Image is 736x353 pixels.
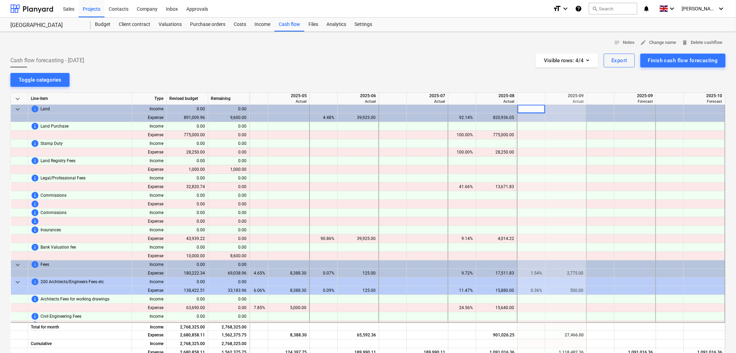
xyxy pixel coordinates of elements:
div: 891,009.96 [167,113,208,122]
div: 0.00 [167,295,208,304]
div: 13,671.83 [479,183,514,191]
div: 39,925.00 [340,234,376,243]
div: Income [132,260,167,269]
div: 9.72% [451,269,473,278]
button: Delete cashflow [679,37,726,48]
span: This line-item cannot be forecasted before price for client is updated. To change this, contact y... [31,174,39,182]
span: This line-item cannot be forecasted before revised budget is updated [31,200,39,208]
div: 41.66% [451,183,473,191]
span: This line-item cannot be forecasted before price for client is updated. To change this, contact y... [31,157,39,165]
div: Expense [132,331,167,340]
span: This line-item cannot be forecasted before price for client is updated. To change this, contact y... [31,278,39,286]
div: 2025-09 [617,93,653,99]
div: 7.85% [243,304,265,312]
button: Finish cash flow forecasting [640,54,726,67]
div: Actual [340,99,376,104]
div: 0.00 [167,191,208,200]
div: 0.00 [211,191,246,200]
div: Expense [132,252,167,260]
div: Income [250,18,275,31]
div: 2,768,325.00 [208,340,250,348]
div: 0.00 [211,157,246,165]
a: Files [304,18,322,31]
div: 0.00 [167,105,208,113]
span: This line-item cannot be forecasted before price for client is updated. To change this, contact y... [31,243,39,251]
div: Expense [132,165,167,174]
button: Visible rows:4/4 [536,54,598,67]
button: Toggle categories [10,73,70,87]
div: Actual [548,99,584,104]
div: Purchase orders [186,18,230,31]
span: This line-item cannot be forecasted before price for client is updated. To change this, contact y... [31,122,39,130]
div: 28,250.00 [167,148,208,157]
span: Notes [614,39,635,47]
span: delete [682,39,688,46]
div: 0.00 [167,139,208,148]
div: Income [132,139,167,148]
div: 11.47% [451,286,473,295]
div: 0.00 [167,208,208,217]
div: Income [132,105,167,113]
div: [GEOGRAPHIC_DATA] [10,22,82,29]
div: 1,000.00 [167,165,208,174]
div: Cumulative [28,340,132,348]
div: 2025-08 [479,93,514,99]
span: This line-item cannot be forecasted before price for client is updated. To change this, contact y... [31,208,39,217]
div: Income [132,208,167,217]
div: 125.00 [340,286,376,295]
div: 2025-06 [340,93,376,99]
span: This line-item cannot be forecasted before price for client is updated. To change this, contact y... [31,260,39,269]
div: 2,775.00 [548,269,583,278]
span: Legal/Professional Fees [41,174,86,183]
div: 2,768,325.00 [167,340,208,348]
div: Forecast [686,99,722,104]
div: Income [132,191,167,200]
div: 43,939.22 [167,234,208,243]
div: Remaining [208,93,250,105]
span: Architects Fees for working drawings [41,295,109,304]
span: This line-item cannot be forecasted before price for client is updated. To change this, contact y... [31,105,39,113]
div: 0.00 [167,278,208,286]
div: 125.00 [340,269,376,278]
span: This line-item cannot be forecasted before price for client is updated. To change this, contact y... [31,191,39,199]
div: 775,000.00 [479,131,514,139]
div: Costs [230,18,250,31]
div: 500.00 [548,286,583,295]
div: Income [132,157,167,165]
span: This line-item cannot be forecasted before price for client is updated. To change this, contact y... [31,139,39,148]
div: 0.00 [167,122,208,131]
span: keyboard_arrow_down [14,261,22,269]
div: 0.00 [211,321,246,329]
div: 901,026.25 [479,331,514,340]
div: Visible rows : 4/4 [544,56,590,65]
div: 17,511.83 [479,269,514,278]
div: 0.00 [167,157,208,165]
span: Cash flow forecasting - [DATE] [10,56,84,65]
div: 0.00 [167,200,208,208]
div: 0.00 [167,174,208,183]
i: format_size [553,4,561,13]
div: 0.36% [520,286,542,295]
div: Export [611,56,627,65]
div: Expense [132,286,167,295]
div: 5,000.00 [271,304,306,312]
button: Change name [638,37,679,48]
div: 69,038.96 [208,269,250,278]
span: This line-item cannot be forecasted before price for client is updated. To change this, contact y... [31,312,39,321]
div: 0.00 [211,243,246,252]
span: Bank Valuation fee [41,243,76,252]
div: 4,014.22 [479,234,514,243]
div: 90.86% [313,234,334,243]
button: Export [604,54,635,67]
span: This line-item cannot be forecasted before price for client is updated. To change this, contact y... [31,226,39,234]
span: notes [614,39,620,46]
div: Forecast [617,99,653,104]
div: 0.00 [208,260,250,269]
span: Land Registry Fees [41,157,75,165]
span: This line-item cannot be forecasted before price for client is updated. To change this, contact y... [31,295,39,303]
div: 0.00 [211,295,246,304]
a: Client contract [115,18,154,31]
span: Change name [640,39,676,47]
div: Actual [479,99,514,104]
div: 32,820.74 [167,183,208,191]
